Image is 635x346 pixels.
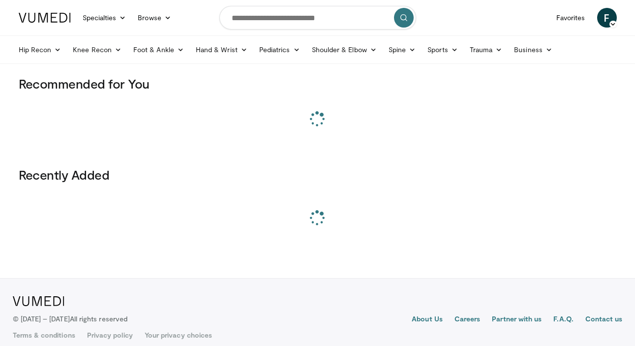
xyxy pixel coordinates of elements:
[70,315,127,323] span: All rights reserved
[383,40,422,60] a: Spine
[13,330,75,340] a: Terms & conditions
[13,40,67,60] a: Hip Recon
[219,6,416,30] input: Search topics, interventions
[550,8,591,28] a: Favorites
[87,330,133,340] a: Privacy policy
[19,167,617,183] h3: Recently Added
[253,40,306,60] a: Pediatrics
[19,76,617,92] h3: Recommended for You
[454,314,481,326] a: Careers
[422,40,464,60] a: Sports
[585,314,623,326] a: Contact us
[508,40,558,60] a: Business
[132,8,177,28] a: Browse
[145,330,212,340] a: Your privacy choices
[77,8,132,28] a: Specialties
[13,296,64,306] img: VuMedi Logo
[306,40,383,60] a: Shoulder & Elbow
[127,40,190,60] a: Foot & Ankle
[597,8,617,28] a: F
[190,40,253,60] a: Hand & Wrist
[412,314,443,326] a: About Us
[492,314,542,326] a: Partner with us
[19,13,71,23] img: VuMedi Logo
[464,40,509,60] a: Trauma
[553,314,573,326] a: F.A.Q.
[13,314,128,324] p: © [DATE] – [DATE]
[67,40,127,60] a: Knee Recon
